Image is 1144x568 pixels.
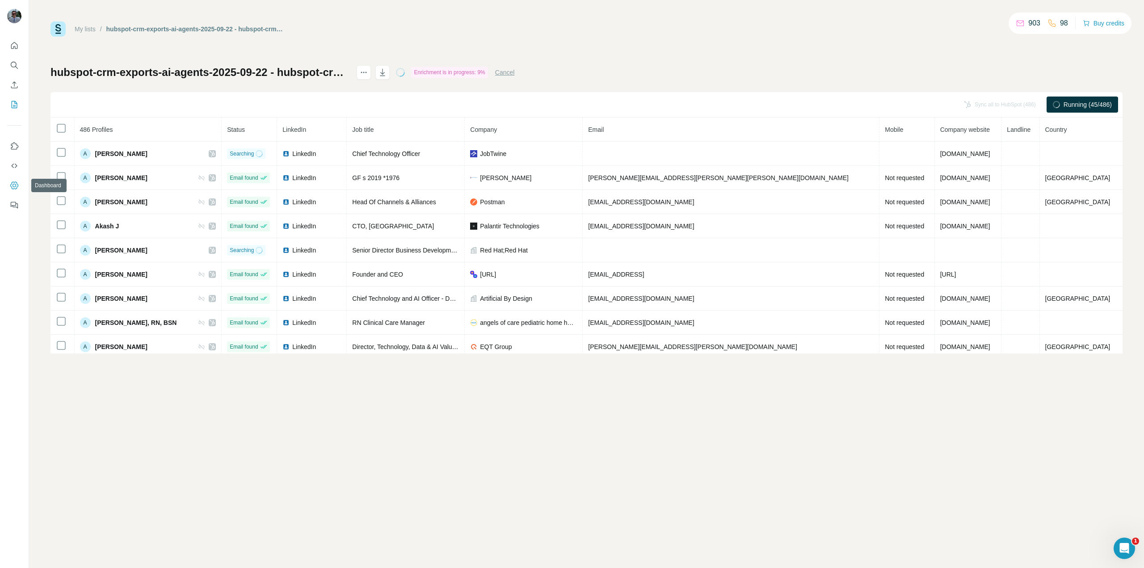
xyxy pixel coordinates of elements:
button: Cancel [495,68,515,77]
span: 486 Profiles [80,126,113,133]
span: 1 [1132,538,1139,545]
span: angels of care pediatric home health [480,318,577,327]
span: [GEOGRAPHIC_DATA] [1045,295,1110,302]
span: Not requested [885,295,924,302]
span: Country [1045,126,1067,133]
img: company-logo [470,198,477,206]
span: LinkedIn [292,342,316,351]
span: [PERSON_NAME], RN, BSN [95,318,177,327]
button: Feedback [7,197,21,213]
span: LinkedIn [292,270,316,279]
span: Not requested [885,343,924,350]
span: [DOMAIN_NAME] [940,295,990,302]
a: My lists [75,25,96,33]
button: Dashboard [7,177,21,194]
div: A [80,148,91,159]
span: LinkedIn [292,246,316,255]
span: [PERSON_NAME] [480,173,531,182]
span: Akash J [95,222,119,231]
span: LinkedIn [292,222,316,231]
span: LinkedIn [292,198,316,206]
span: Red Hat;Red Hat [480,246,528,255]
img: company-logo [470,150,477,157]
span: [PERSON_NAME] [95,342,147,351]
span: RN Clinical Care Manager [352,319,425,326]
span: [DOMAIN_NAME] [940,174,990,181]
button: My lists [7,97,21,113]
span: Job title [352,126,374,133]
span: EQT Group [480,342,512,351]
span: [PERSON_NAME] [95,246,147,255]
img: LinkedIn logo [282,150,290,157]
img: LinkedIn logo [282,174,290,181]
span: Email found [230,222,258,230]
span: [DOMAIN_NAME] [940,343,990,350]
div: A [80,221,91,231]
img: LinkedIn logo [282,271,290,278]
button: actions [357,65,371,80]
button: Search [7,57,21,73]
button: Use Surfe on LinkedIn [7,138,21,154]
span: Company [470,126,497,133]
button: Use Surfe API [7,158,21,174]
span: Status [227,126,245,133]
img: company-logo [470,271,477,278]
span: Head Of Channels & Alliances [352,198,436,206]
span: LinkedIn [292,149,316,158]
span: Email found [230,198,258,206]
span: Email found [230,270,258,278]
li: / [100,25,102,34]
span: Email found [230,295,258,303]
span: [EMAIL_ADDRESS][DOMAIN_NAME] [588,223,694,230]
span: [PERSON_NAME] [95,149,147,158]
span: Not requested [885,198,924,206]
span: [DOMAIN_NAME] [940,319,990,326]
div: A [80,197,91,207]
span: Email [588,126,604,133]
span: Not requested [885,271,924,278]
span: Director, Technology, Data & AI Value Creation [352,343,481,350]
span: Landline [1007,126,1030,133]
span: Email found [230,319,258,327]
img: Avatar [7,9,21,23]
img: LinkedIn logo [282,295,290,302]
span: [EMAIL_ADDRESS][DOMAIN_NAME] [588,295,694,302]
div: hubspot-crm-exports-ai-agents-2025-09-22 - hubspot-crm-exports-ai-agents-2025-09-22.csv [106,25,284,34]
div: A [80,173,91,183]
button: Enrich CSV [7,77,21,93]
h1: hubspot-crm-exports-ai-agents-2025-09-22 - hubspot-crm-exports-ai-agents-2025-09-22.csv [50,65,349,80]
span: Palantir Technologies [480,222,539,231]
span: Running (45/486) [1064,100,1112,109]
span: [URL] [940,271,956,278]
span: LinkedIn [292,173,316,182]
span: [PERSON_NAME] [95,270,147,279]
div: A [80,341,91,352]
span: Searching [230,150,254,158]
span: [PERSON_NAME] [95,294,147,303]
span: [DOMAIN_NAME] [940,150,990,157]
span: Chief Technology and AI Officer - Data Centers | GPU Interoperability | AI Training and Inference [352,295,618,302]
img: LinkedIn logo [282,223,290,230]
img: LinkedIn logo [282,319,290,326]
span: [GEOGRAPHIC_DATA] [1045,343,1110,350]
p: 903 [1028,18,1040,29]
span: Not requested [885,174,924,181]
div: A [80,317,91,328]
span: [GEOGRAPHIC_DATA] [1045,174,1110,181]
span: Chief Technology Officer [352,150,420,157]
span: [GEOGRAPHIC_DATA] [1045,198,1110,206]
span: Founder and CEO [352,271,403,278]
div: Enrichment is in progress: 9% [411,67,488,78]
span: Artificial By Design [480,294,532,303]
div: A [80,245,91,256]
span: [EMAIL_ADDRESS][DOMAIN_NAME] [588,319,694,326]
iframe: Intercom live chat [1114,538,1135,559]
p: 98 [1060,18,1068,29]
img: company-logo [470,223,477,230]
button: Quick start [7,38,21,54]
span: Mobile [885,126,903,133]
span: [EMAIL_ADDRESS] [588,271,644,278]
span: LinkedIn [282,126,306,133]
span: [PERSON_NAME] [95,198,147,206]
span: JobTwine [480,149,506,158]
